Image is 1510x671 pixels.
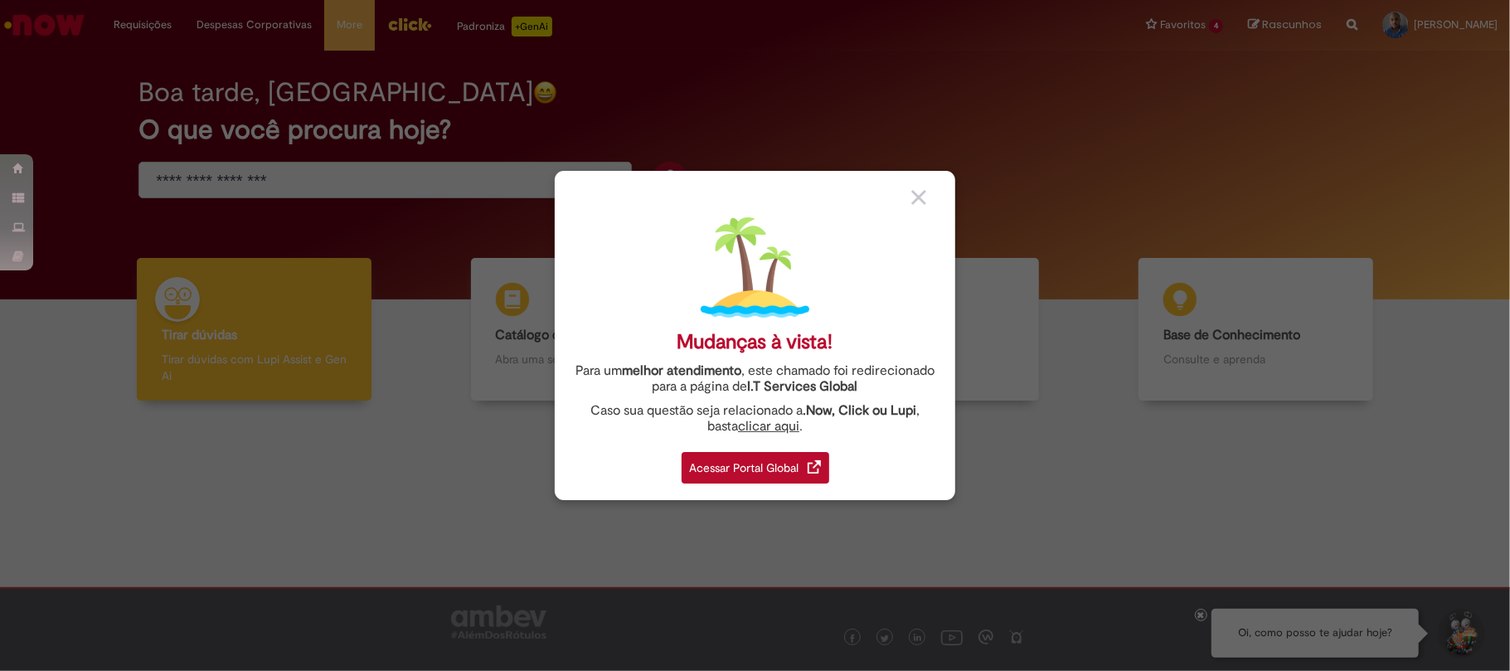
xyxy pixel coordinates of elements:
[911,190,926,205] img: close_button_grey.png
[682,443,829,484] a: Acessar Portal Global
[682,452,829,484] div: Acessar Portal Global
[803,402,916,419] strong: .Now, Click ou Lupi
[808,460,821,474] img: redirect_link.png
[567,403,943,435] div: Caso sua questão seja relacionado a , basta .
[677,330,833,354] div: Mudanças à vista!
[748,369,858,395] a: I.T Services Global
[701,213,809,322] img: island.png
[738,409,799,435] a: clicar aqui
[622,362,741,379] strong: melhor atendimento
[567,363,943,395] div: Para um , este chamado foi redirecionado para a página de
